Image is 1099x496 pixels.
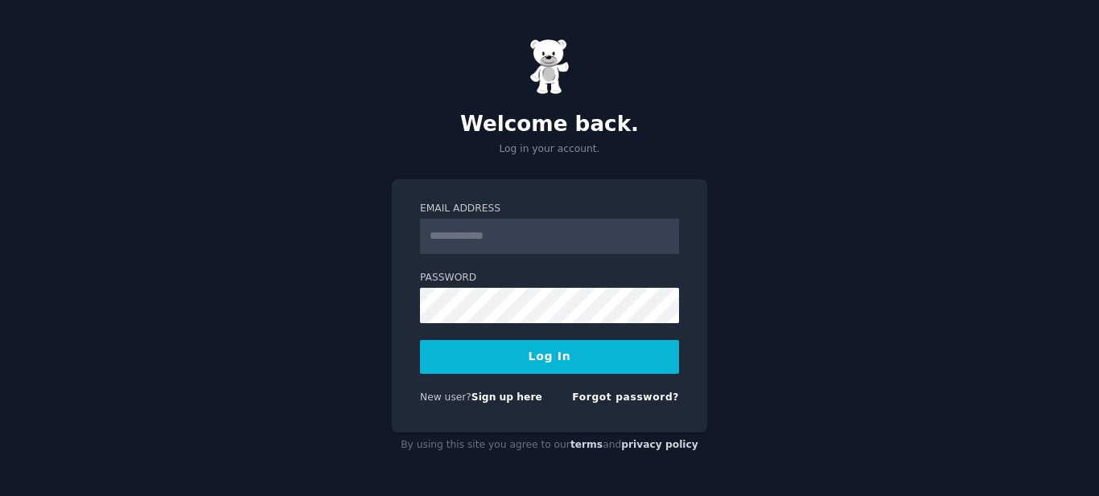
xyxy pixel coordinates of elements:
a: terms [570,439,603,450]
label: Password [420,271,679,285]
button: Log In [420,340,679,374]
a: privacy policy [621,439,698,450]
p: Log in your account. [392,142,707,157]
img: Gummy Bear [529,39,570,95]
span: New user? [420,391,471,403]
h2: Welcome back. [392,112,707,137]
div: By using this site you agree to our and [392,432,707,458]
a: Forgot password? [572,391,679,403]
label: Email Address [420,202,679,216]
a: Sign up here [471,391,542,403]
